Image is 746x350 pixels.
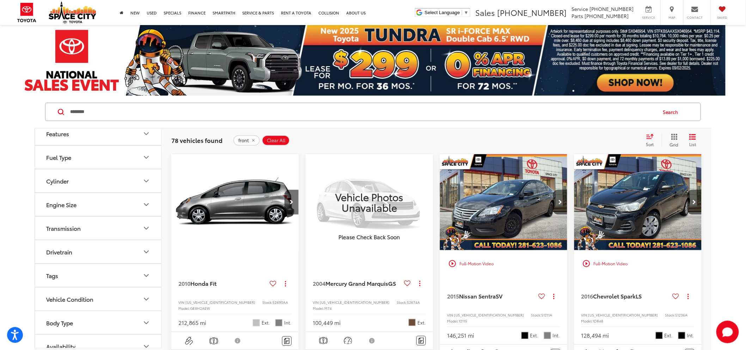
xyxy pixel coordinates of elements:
img: Vehicle Photos Unavailable Please Check Back Soon [306,154,433,250]
button: Grid View [662,133,684,147]
span: Service [572,5,588,12]
span: 2004 [313,279,325,287]
div: Engine Size [142,200,151,209]
div: Transmission [142,224,151,233]
span: Model: [313,306,324,311]
button: CylinderCylinder [35,169,162,192]
span: Honda Fit [190,279,216,287]
span: [US_VEHICLE_IDENTIFICATION_NUMBER] [185,300,255,305]
button: Select sort value [643,133,662,147]
span: S1236A [675,312,688,318]
div: Availability [46,343,75,350]
span: Stock: [665,312,675,318]
span: Sales [475,7,495,18]
span: Saved [715,15,730,20]
span: dropdown dots [554,294,555,299]
div: Tags [142,271,151,280]
span: [US_VEHICLE_IDENTIFICATION_NUMBER] [454,312,524,318]
div: Tags [46,272,58,279]
img: 2015 Nissan Sentra SV FWD [440,154,568,251]
img: Cruise Control [344,336,353,345]
span: GE8H2AEW [190,306,210,311]
a: 2015Nissan SentraSV [447,292,536,300]
div: Vehicle Condition [46,296,93,302]
span: [US_VEHICLE_IDENTIFICATION_NUMBER] [320,300,390,305]
button: Actions [682,290,695,302]
div: 2016 Chevrolet Spark LS 0 [574,154,702,250]
span: Black [678,332,685,339]
div: Drivetrain [142,248,151,256]
div: 146,251 mi [447,331,474,339]
button: Comments [282,336,292,346]
button: Toggle Chat Window [716,321,739,343]
span: dropdown dots [688,294,689,299]
span: Clear All [267,138,286,143]
a: 2004Mercury Grand MarquisGS [313,279,401,287]
button: View Disclaimer [362,333,383,348]
button: View Disclaimer [227,333,249,348]
button: Actions [414,277,426,289]
img: Aux Input [185,337,194,345]
span: Model: [447,318,459,324]
div: Body Type [46,319,73,326]
span: 2016 [581,292,593,300]
button: Next image [285,190,299,215]
span: VIN: [313,300,320,305]
div: 2015 Nissan Sentra SV 0 [440,154,568,250]
span: 2010 [178,279,190,287]
span: Brown [409,319,416,326]
div: Fuel Type [46,154,71,161]
img: 2025 Tundra [20,25,726,96]
span: Stock: [262,300,273,305]
span: Nissan Sentra [459,292,496,300]
div: Vehicle Condition [142,295,151,303]
img: 2010 Honda Fit Base FWD [171,154,299,251]
input: Search by Make, Model, or Keyword [69,103,656,120]
div: Features [46,130,69,137]
span: Storm Silver Metallic [253,319,260,326]
a: 2015 Nissan Sentra SV FWD2015 Nissan Sentra SV FWD2015 Nissan Sentra SV FWD2015 Nissan Sentra SV FWD [440,154,568,250]
span: Super Black [521,332,528,339]
span: GS [388,279,396,287]
img: Comments [418,338,424,344]
span: VIN: [581,312,588,318]
button: Engine SizeEngine Size [35,193,162,216]
div: 212,865 mi [178,319,206,327]
span: Black Granite Metallic [656,332,663,339]
div: 100,449 mi [313,319,341,327]
span: Stock: [397,300,407,305]
img: Space City Toyota [49,1,96,23]
span: Ext. [665,332,673,339]
span: Grid [670,141,679,147]
span: Gray [544,332,551,339]
button: FeaturesFeatures [35,122,162,145]
span: Ext. [530,332,539,339]
span: Int. [687,332,695,339]
span: Stock: [531,312,541,318]
span: dropdown dots [419,280,420,286]
span: Ext. [262,319,270,326]
span: Parts [572,12,583,19]
span: 2015 [447,292,459,300]
span: 78 vehicles found [171,136,222,144]
button: remove front [233,135,260,146]
span: Contact [687,15,703,20]
button: Comments [416,336,426,345]
button: Fuel TypeFuel Type [35,146,162,169]
span: [US_VEHICLE_IDENTIFICATION_NUMBER] [588,312,658,318]
span: Select Language [425,10,460,15]
a: 2010 Honda Fit Base FWD2010 Honda Fit Base FWD2010 Honda Fit Base FWD2010 Honda Fit Base FWD [171,154,299,250]
span: M74 [324,306,332,311]
button: Vehicle ConditionVehicle Condition [35,288,162,310]
div: 128,494 mi [581,331,609,339]
button: Next image [687,190,702,215]
span: 12115 [459,318,467,324]
span: Service [641,15,657,20]
span: LS [636,292,642,300]
span: Chevrolet Spark [593,292,636,300]
div: Drivetrain [46,248,72,255]
span: Sort [646,141,654,147]
img: Emergency Brake Assist [209,337,218,345]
